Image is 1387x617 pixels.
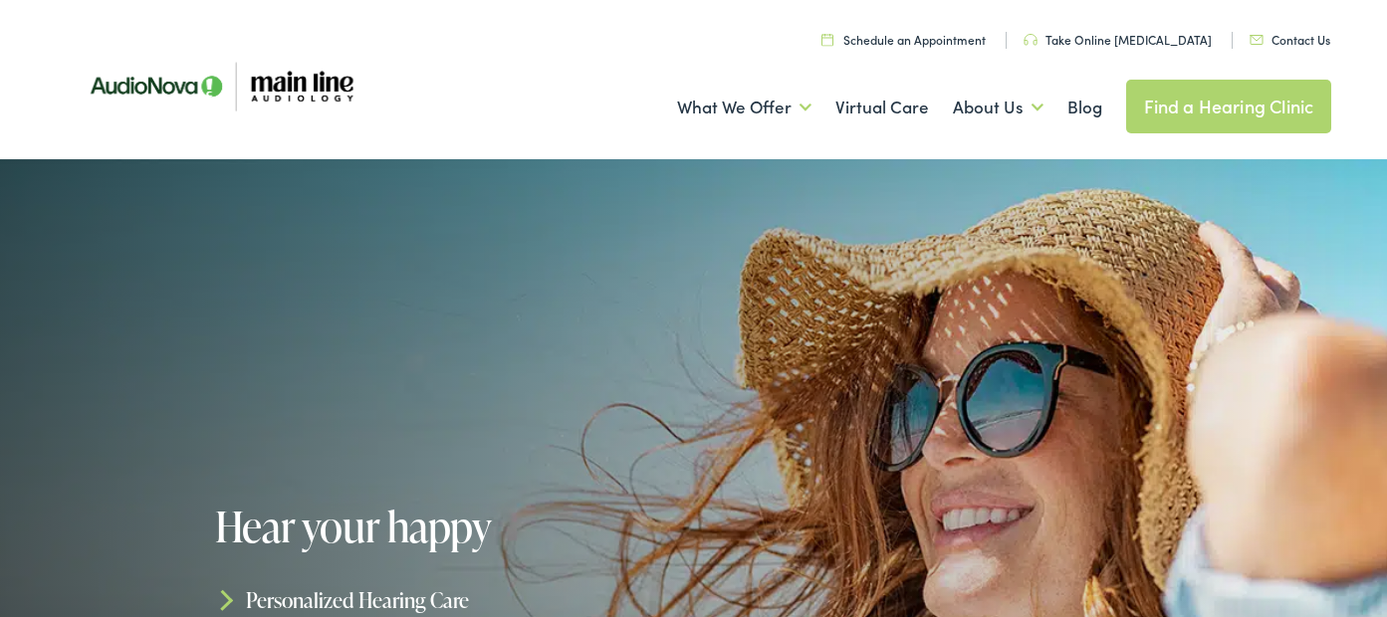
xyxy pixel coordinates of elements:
[677,71,811,144] a: What We Offer
[1126,80,1332,133] a: Find a Hearing Clinic
[1067,71,1102,144] a: Blog
[835,71,929,144] a: Virtual Care
[215,504,701,549] h1: Hear your happy
[1024,31,1212,48] a: Take Online [MEDICAL_DATA]
[953,71,1043,144] a: About Us
[821,31,986,48] a: Schedule an Appointment
[1250,35,1264,45] img: utility icon
[821,33,833,46] img: utility icon
[1250,31,1330,48] a: Contact Us
[1024,34,1038,46] img: utility icon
